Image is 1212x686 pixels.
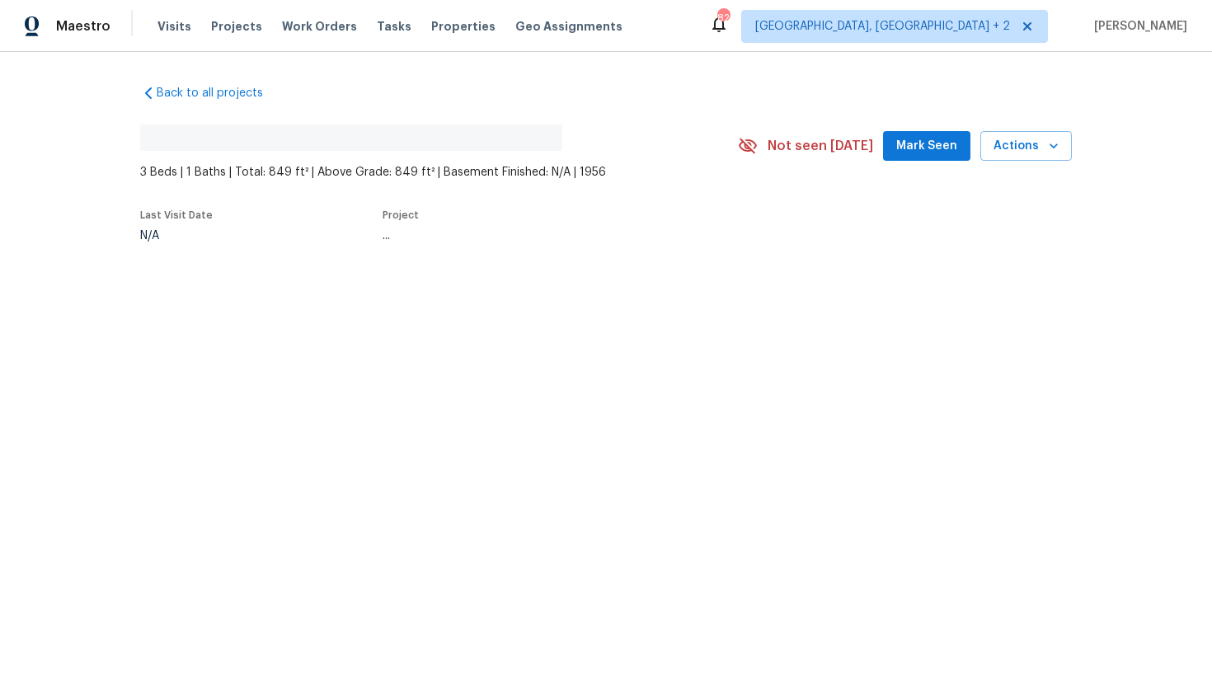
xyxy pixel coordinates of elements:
span: [GEOGRAPHIC_DATA], [GEOGRAPHIC_DATA] + 2 [755,18,1010,35]
span: Tasks [377,21,411,32]
span: Properties [431,18,496,35]
span: Last Visit Date [140,210,213,220]
a: Back to all projects [140,85,298,101]
button: Mark Seen [883,131,970,162]
span: Actions [994,136,1059,157]
span: Not seen [DATE] [768,138,873,154]
button: Actions [980,131,1072,162]
div: ... [383,230,699,242]
div: N/A [140,230,213,242]
span: Visits [157,18,191,35]
span: Project [383,210,419,220]
span: Maestro [56,18,110,35]
span: Work Orders [282,18,357,35]
div: 82 [717,10,729,26]
span: 3 Beds | 1 Baths | Total: 849 ft² | Above Grade: 849 ft² | Basement Finished: N/A | 1956 [140,164,738,181]
span: Geo Assignments [515,18,622,35]
span: [PERSON_NAME] [1088,18,1187,35]
span: Mark Seen [896,136,957,157]
span: Projects [211,18,262,35]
